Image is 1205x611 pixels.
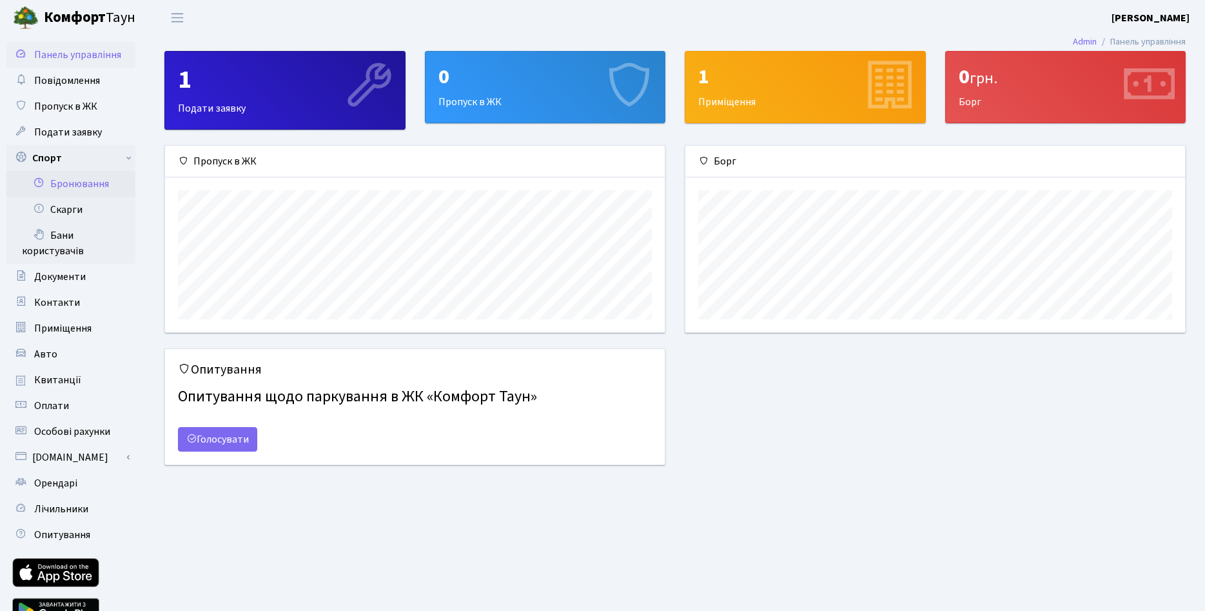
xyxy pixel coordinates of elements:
div: Борг [946,52,1186,123]
a: Скарги [6,197,135,223]
div: Пропуск в ЖК [426,52,665,123]
img: logo.png [13,5,39,31]
a: Панель управління [6,42,135,68]
a: Бани користувачів [6,223,135,264]
a: Повідомлення [6,68,135,94]
span: грн. [970,67,997,90]
a: Оплати [6,393,135,419]
h5: Опитування [178,362,652,377]
span: Особові рахунки [34,425,110,439]
span: Документи [34,270,86,284]
span: Квитанції [34,373,81,387]
h4: Опитування щодо паркування в ЖК «Комфорт Таун» [178,383,652,412]
div: Пропуск в ЖК [165,146,665,177]
a: Голосувати [178,427,257,452]
span: Орендарі [34,476,77,490]
a: Авто [6,341,135,367]
span: Контакти [34,295,80,310]
li: Панель управління [1097,35,1186,49]
a: Спорт [6,145,135,171]
div: 0 [438,65,652,89]
a: Документи [6,264,135,290]
a: Орендарі [6,470,135,496]
a: Admin [1073,35,1097,48]
a: [DOMAIN_NAME] [6,445,135,470]
nav: breadcrumb [1053,28,1205,55]
a: Подати заявку [6,119,135,145]
a: Приміщення [6,316,135,341]
span: Лічильники [34,502,88,516]
b: [PERSON_NAME] [1112,11,1190,25]
div: Борг [685,146,1185,177]
a: 0Пропуск в ЖК [425,51,666,123]
span: Панель управління [34,48,121,62]
a: Опитування [6,522,135,548]
span: Авто [34,347,57,361]
span: Таун [44,7,135,29]
a: 1Подати заявку [164,51,406,130]
a: Бронювання [6,171,135,197]
span: Приміщення [34,321,92,336]
span: Опитування [34,528,90,542]
span: Оплати [34,399,69,413]
div: 1 [178,65,392,95]
span: Повідомлення [34,74,100,88]
a: Особові рахунки [6,419,135,445]
b: Комфорт [44,7,106,28]
div: Подати заявку [165,52,405,129]
a: [PERSON_NAME] [1112,10,1190,26]
button: Переключити навігацію [161,7,193,28]
span: Подати заявку [34,125,102,139]
a: Квитанції [6,367,135,393]
a: Лічильники [6,496,135,522]
div: Приміщення [685,52,925,123]
a: Пропуск в ЖК [6,94,135,119]
a: Контакти [6,290,135,316]
div: 0 [959,65,1173,89]
a: 1Приміщення [685,51,926,123]
span: Пропуск в ЖК [34,99,97,114]
div: 1 [698,65,912,89]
